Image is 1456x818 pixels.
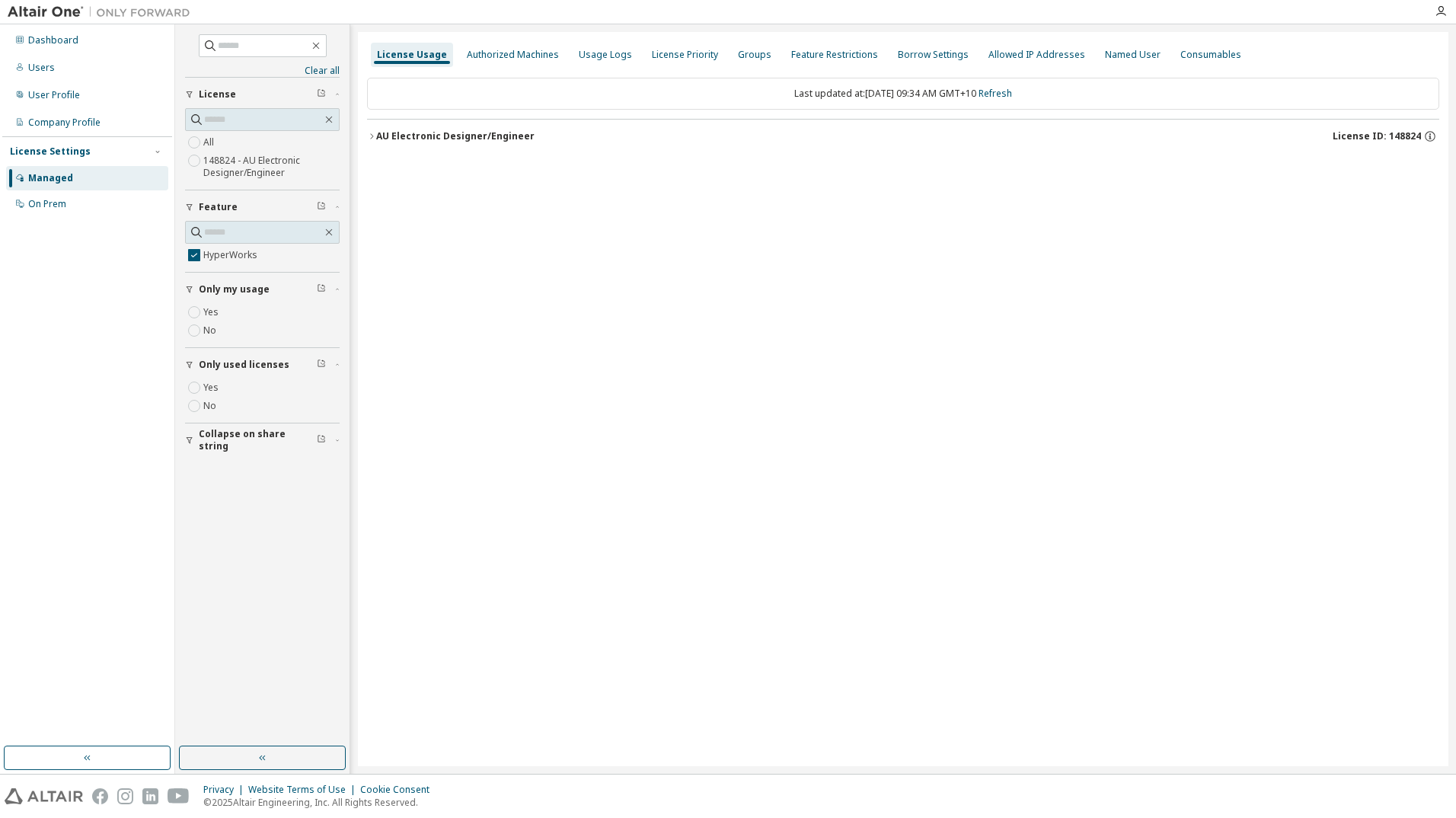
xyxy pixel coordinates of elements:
div: AU Electronic Designer/Engineer [376,130,535,142]
span: License ID: 148824 [1333,130,1421,142]
div: Allowed IP Addresses [988,49,1085,61]
div: Usage Logs [579,49,632,61]
span: Collapse on share string [199,428,317,452]
img: instagram.svg [117,788,133,804]
span: Only used licenses [199,359,289,371]
span: Only my usage [199,283,270,296]
div: Privacy [203,784,248,796]
div: Borrow Settings [898,49,969,61]
div: Website Terms of Use [248,784,360,796]
p: © 2025 Altair Engineering, Inc. All Rights Reserved. [203,796,439,809]
div: Feature Restrictions [791,49,878,61]
div: Cookie Consent [360,784,439,796]
button: License [185,78,340,111]
img: Altair One [8,5,198,20]
div: Authorized Machines [467,49,559,61]
button: AU Electronic Designer/EngineerLicense ID: 148824 [367,120,1439,153]
img: facebook.svg [92,788,108,804]
label: HyperWorks [203,246,260,264]
div: License Usage [377,49,447,61]
div: Users [28,62,55,74]
button: Collapse on share string [185,423,340,457]
label: Yes [203,303,222,321]
label: No [203,321,219,340]
div: Consumables [1180,49,1241,61]
img: altair_logo.svg [5,788,83,804]
span: Clear filter [317,201,326,213]
span: License [199,88,236,101]
div: License Settings [10,145,91,158]
label: All [203,133,217,152]
div: Managed [28,172,73,184]
div: Dashboard [28,34,78,46]
div: On Prem [28,198,66,210]
label: Yes [203,379,222,397]
span: Clear filter [317,88,326,101]
div: License Priority [652,49,718,61]
button: Only used licenses [185,348,340,382]
div: User Profile [28,89,80,101]
label: No [203,397,219,415]
div: Named User [1105,49,1161,61]
div: Last updated at: [DATE] 09:34 AM GMT+10 [367,78,1439,110]
a: Refresh [979,87,1012,100]
label: 148824 - AU Electronic Designer/Engineer [203,152,340,182]
a: Clear all [185,65,340,77]
div: Groups [738,49,771,61]
span: Feature [199,201,238,213]
button: Only my usage [185,273,340,306]
span: Clear filter [317,283,326,296]
div: Company Profile [28,117,101,129]
span: Clear filter [317,434,326,446]
span: Clear filter [317,359,326,371]
img: linkedin.svg [142,788,158,804]
img: youtube.svg [168,788,190,804]
button: Feature [185,190,340,224]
